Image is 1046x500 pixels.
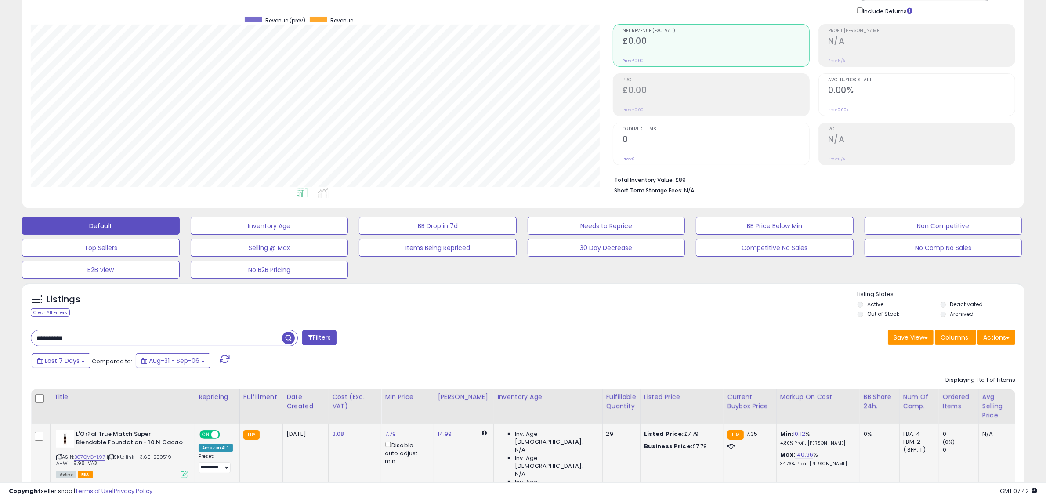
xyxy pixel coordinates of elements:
a: 140.96 [795,450,813,459]
div: BB Share 24h. [864,392,896,411]
span: Compared to: [92,357,132,366]
small: (0%) [943,438,955,446]
small: Prev: N/A [828,156,845,162]
button: Inventory Age [191,217,348,235]
span: OFF [219,431,233,438]
span: 2025-09-14 07:42 GMT [1000,487,1037,495]
button: B2B View [22,261,180,279]
label: Active [867,301,883,308]
div: £7.79 [644,430,717,438]
button: Default [22,217,180,235]
button: BB Drop in 7d [359,217,517,235]
div: Displaying 1 to 1 of 1 items [945,376,1015,384]
strong: Copyright [9,487,41,495]
small: Prev: £0.00 [623,58,644,63]
div: 0 [943,446,978,454]
a: Terms of Use [75,487,112,495]
div: Preset: [199,453,233,473]
li: £89 [614,174,1009,185]
button: Actions [977,330,1015,345]
th: The percentage added to the cost of goods (COGS) that forms the calculator for Min & Max prices. [776,389,860,424]
div: Disable auto adjust min [385,440,427,465]
div: ( SFP: 1 ) [903,446,932,454]
button: 30 Day Decrease [528,239,685,257]
button: No B2B Pricing [191,261,348,279]
a: 7.79 [385,430,396,438]
h5: Listings [47,293,80,306]
p: 34.76% Profit [PERSON_NAME] [780,461,853,467]
label: Archived [950,310,974,318]
button: Competitive No Sales [696,239,854,257]
b: Max: [780,450,796,459]
span: 7.35 [746,430,758,438]
div: £7.79 [644,442,717,450]
div: Num of Comp. [903,392,935,411]
b: Business Price: [644,442,692,450]
div: FBA: 4 [903,430,932,438]
b: Total Inventory Value: [614,176,674,184]
button: Non Competitive [865,217,1022,235]
a: 14.99 [438,430,452,438]
b: Short Term Storage Fees: [614,187,683,194]
button: Aug-31 - Sep-06 [136,353,210,368]
div: Title [54,392,191,402]
h2: 0.00% [828,85,1015,97]
div: Min Price [385,392,430,402]
small: FBA [727,430,744,440]
span: Revenue (prev) [265,17,305,24]
button: Last 7 Days [32,353,90,368]
div: Current Buybox Price [727,392,773,411]
span: Last 7 Days [45,356,80,365]
div: % [780,451,853,467]
span: ON [200,431,211,438]
button: Save View [888,330,934,345]
h2: N/A [828,36,1015,48]
div: Ordered Items [943,392,975,411]
button: BB Price Below Min [696,217,854,235]
div: Listed Price [644,392,720,402]
small: Prev: £0.00 [623,107,644,112]
b: L'Or?al True Match Super Blendable Foundation - 10.N Cacao [76,430,183,449]
span: Columns [941,333,968,342]
h2: N/A [828,134,1015,146]
div: % [780,430,853,446]
div: ASIN: [56,430,188,477]
div: 0 [943,430,978,438]
span: | SKU: link--3.65-250519-AHW--9.98-VA3 [56,453,174,467]
h2: £0.00 [623,36,809,48]
span: Inv. Age [DEMOGRAPHIC_DATA]: [515,430,595,446]
div: Date Created [286,392,325,411]
span: Net Revenue (Exc. VAT) [623,29,809,33]
div: N/A [982,430,1011,438]
span: N/A [515,470,525,478]
div: 0% [864,430,893,438]
div: [PERSON_NAME] [438,392,490,402]
span: ROI [828,127,1015,132]
div: Cost (Exc. VAT) [332,392,377,411]
span: Inv. Age [DEMOGRAPHIC_DATA]: [515,478,595,494]
div: [DATE] [286,430,322,438]
div: Amazon AI * [199,444,233,452]
a: 10.12 [793,430,805,438]
button: Needs to Reprice [528,217,685,235]
a: B07QVGYL97 [74,453,105,461]
div: 29 [606,430,633,438]
button: Selling @ Max [191,239,348,257]
button: Columns [935,330,976,345]
small: Prev: 0 [623,156,635,162]
div: Clear All Filters [31,308,70,317]
b: Min: [780,430,793,438]
div: Repricing [199,392,236,402]
label: Out of Stock [867,310,899,318]
a: 3.08 [332,430,344,438]
img: 21vbEx1LRDL._SL40_.jpg [56,430,74,448]
small: Prev: 0.00% [828,107,849,112]
span: FBA [78,471,93,478]
h2: 0 [623,134,809,146]
p: 4.80% Profit [PERSON_NAME] [780,440,853,446]
span: Profit [PERSON_NAME] [828,29,1015,33]
div: Avg Selling Price [982,392,1014,420]
button: Filters [302,330,337,345]
span: Avg. Buybox Share [828,78,1015,83]
div: seller snap | | [9,487,152,496]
